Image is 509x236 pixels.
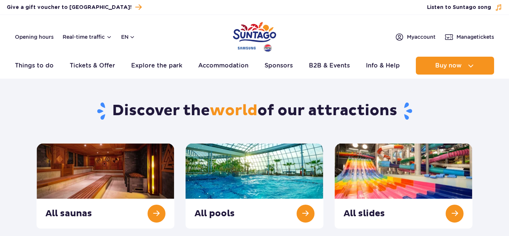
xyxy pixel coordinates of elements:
[70,57,115,75] a: Tickets & Offer
[407,33,436,41] span: My account
[131,57,182,75] a: Explore the park
[456,33,494,41] span: Manage tickets
[366,57,400,75] a: Info & Help
[210,101,257,120] span: world
[427,4,502,11] button: Listen to Suntago song
[7,2,142,12] a: Give a gift voucher to [GEOGRAPHIC_DATA]!
[309,57,350,75] a: B2B & Events
[121,33,135,41] button: en
[7,4,132,11] span: Give a gift voucher to [GEOGRAPHIC_DATA]!
[37,101,473,121] h1: Discover the of our attractions
[427,4,491,11] span: Listen to Suntago song
[445,32,494,41] a: Managetickets
[265,57,293,75] a: Sponsors
[198,57,249,75] a: Accommodation
[395,32,436,41] a: Myaccount
[63,34,112,40] button: Real-time traffic
[15,57,54,75] a: Things to do
[233,19,276,53] a: Park of Poland
[15,33,54,41] a: Opening hours
[435,62,462,69] span: Buy now
[416,57,494,75] button: Buy now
